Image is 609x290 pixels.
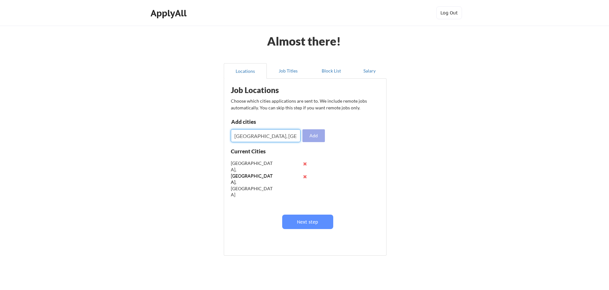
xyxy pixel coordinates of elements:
div: Add cities [231,119,298,124]
div: [GEOGRAPHIC_DATA], [GEOGRAPHIC_DATA] [231,173,273,198]
div: ApplyAll [151,8,188,19]
button: Add [302,129,325,142]
div: Current Cities [231,149,280,154]
button: Salary [353,63,387,79]
input: Type here... [231,129,300,142]
div: Almost there! [259,35,349,47]
button: Job Titles [267,63,310,79]
button: Locations [224,63,267,79]
button: Log Out [436,6,462,19]
button: Next step [282,215,333,229]
div: Job Locations [231,86,312,94]
div: [GEOGRAPHIC_DATA], [GEOGRAPHIC_DATA] [231,160,273,185]
div: Choose which cities applications are sent to. We include remote jobs automatically. You can skip ... [231,98,378,111]
button: Block List [310,63,353,79]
